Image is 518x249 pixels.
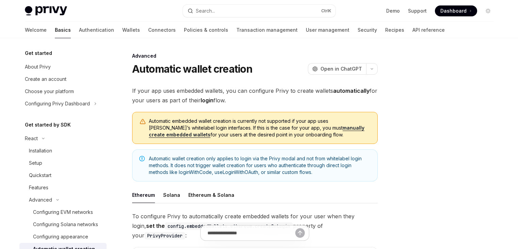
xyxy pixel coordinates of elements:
[483,5,493,16] button: Toggle dark mode
[308,63,366,75] button: Open in ChatGPT
[306,22,349,38] a: User management
[440,8,467,14] span: Dashboard
[33,233,88,241] div: Configuring appearance
[132,63,252,75] h1: Automatic wallet creation
[19,85,107,98] a: Choose your platform
[183,5,335,17] button: Open search
[201,97,214,104] strong: login
[19,206,107,218] a: Configuring EVM networks
[19,132,107,145] button: Toggle React section
[25,49,52,57] h5: Get started
[148,22,176,38] a: Connectors
[385,22,404,38] a: Recipes
[29,147,52,155] div: Installation
[207,225,295,240] input: Ask a question...
[25,134,38,143] div: React
[295,228,305,238] button: Send message
[19,218,107,231] a: Configuring Solana networks
[196,7,215,15] div: Search...
[33,220,98,229] div: Configuring Solana networks
[19,145,107,157] a: Installation
[132,86,378,105] span: If your app uses embedded wallets, you can configure Privy to create wallets for your users as pa...
[236,22,298,38] a: Transaction management
[29,159,42,167] div: Setup
[25,22,47,38] a: Welcome
[19,181,107,194] a: Features
[320,65,362,72] span: Open in ChatGPT
[19,157,107,169] a: Setup
[29,171,51,179] div: Quickstart
[163,187,180,203] div: Solana
[29,196,52,204] div: Advanced
[122,22,140,38] a: Wallets
[25,63,51,71] div: About Privy
[184,22,228,38] a: Policies & controls
[55,22,71,38] a: Basics
[149,155,371,176] span: Automatic wallet creation only applies to login via the Privy modal and not from whitelabel login...
[25,75,66,83] div: Create an account
[19,98,107,110] button: Toggle Configuring Privy Dashboard section
[321,8,331,14] span: Ctrl K
[25,100,90,108] div: Configuring Privy Dashboard
[19,73,107,85] a: Create an account
[139,118,146,125] svg: Warning
[33,208,93,216] div: Configuring EVM networks
[165,222,293,230] code: config.embeddedWallets.ethereum.createOnLogin
[139,156,145,161] svg: Note
[435,5,477,16] a: Dashboard
[132,53,378,59] div: Advanced
[19,169,107,181] a: Quickstart
[408,8,427,14] a: Support
[19,231,107,243] a: Configuring appearance
[333,87,370,94] strong: automatically
[25,6,67,16] img: light logo
[386,8,400,14] a: Demo
[19,194,107,206] button: Toggle Advanced section
[412,22,445,38] a: API reference
[79,22,114,38] a: Authentication
[146,222,293,229] strong: set the
[25,121,71,129] h5: Get started by SDK
[25,87,74,96] div: Choose your platform
[358,22,377,38] a: Security
[132,187,155,203] div: Ethereum
[149,118,371,138] span: Automatic embedded wallet creation is currently not supported if your app uses [PERSON_NAME]’s wh...
[19,61,107,73] a: About Privy
[132,211,378,240] span: To configure Privy to automatically create embedded wallets for your user when they login, proper...
[29,184,48,192] div: Features
[188,187,234,203] div: Ethereum & Solana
